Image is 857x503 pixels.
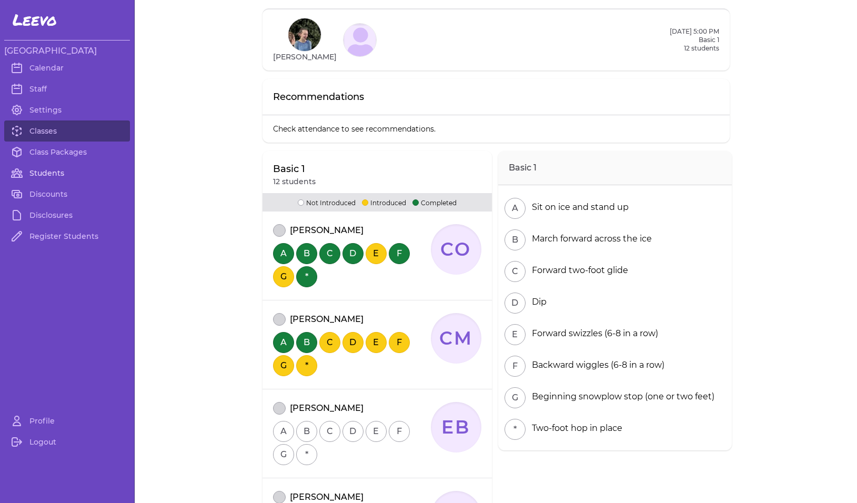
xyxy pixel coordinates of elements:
p: Not Introduced [298,197,356,207]
button: attendance [273,313,286,326]
button: E [366,243,387,264]
button: C [319,243,340,264]
button: E [366,332,387,353]
p: [PERSON_NAME] [290,313,364,326]
p: Recommendations [273,89,364,104]
a: Students [4,163,130,184]
text: CM [439,327,473,349]
button: D [505,293,526,314]
a: Logout [4,431,130,452]
div: Sit on ice and stand up [528,201,629,214]
p: 12 students [273,176,316,187]
a: Settings [4,99,130,120]
text: CO [440,238,472,260]
a: Disclosures [4,205,130,226]
button: attendance [273,402,286,415]
button: G [505,387,526,408]
a: Register Students [4,226,130,247]
button: C [319,421,340,442]
button: C [319,332,340,353]
a: Calendar [4,57,130,78]
div: Forward two-foot glide [528,264,628,277]
button: D [342,421,364,442]
button: A [505,198,526,219]
button: G [273,355,294,376]
div: Dip [528,296,547,308]
h3: [GEOGRAPHIC_DATA] [4,45,130,57]
button: C [505,261,526,282]
p: Basic 1 [273,162,316,176]
h2: Basic 1 [670,36,719,44]
button: E [366,421,387,442]
button: D [342,332,364,353]
button: B [296,421,317,442]
button: A [273,243,294,264]
a: Profile [4,410,130,431]
div: Two-foot hop in place [528,422,622,435]
div: Beginning snowplow stop (one or two feet) [528,390,714,403]
button: F [389,421,410,442]
button: G [273,266,294,287]
h1: [PERSON_NAME] [273,52,337,62]
a: Class Packages [4,142,130,163]
p: Introduced [362,197,406,207]
p: 12 students [670,44,719,53]
button: A [273,332,294,353]
div: Forward swizzles (6-8 in a row) [528,327,658,340]
button: B [296,332,317,353]
div: March forward across the ice [528,233,652,245]
p: Check attendance to see recommendations. [263,115,730,143]
p: Completed [412,197,457,207]
text: EB [441,416,471,438]
p: [PERSON_NAME] [290,224,364,237]
button: attendance [273,224,286,237]
span: Leevo [13,11,57,29]
button: A [273,421,294,442]
h2: Basic 1 [498,151,732,185]
button: F [389,243,410,264]
button: F [505,356,526,377]
button: E [505,324,526,345]
button: B [296,243,317,264]
button: B [505,229,526,250]
p: [PERSON_NAME] [290,402,364,415]
button: F [389,332,410,353]
button: G [273,444,294,465]
h2: [DATE] 5:00 PM [670,27,719,36]
a: Classes [4,120,130,142]
button: D [342,243,364,264]
a: Staff [4,78,130,99]
a: Discounts [4,184,130,205]
div: Backward wiggles (6-8 in a row) [528,359,664,371]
